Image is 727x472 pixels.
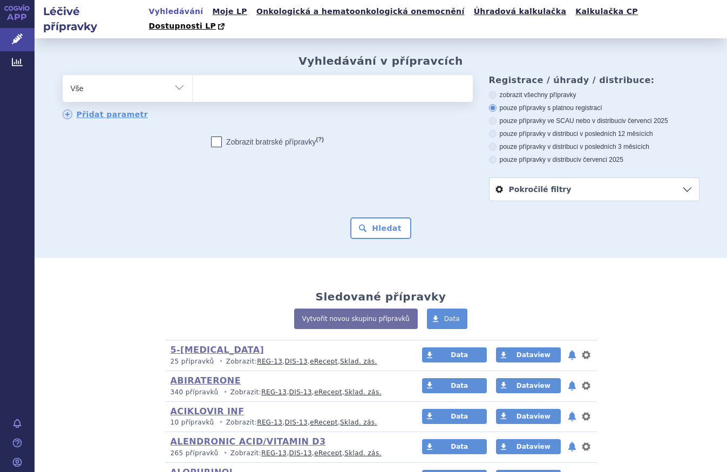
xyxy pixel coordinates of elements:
[427,309,468,329] a: Data
[209,4,250,19] a: Moje LP
[623,117,668,125] span: v červenci 2025
[289,388,312,396] a: DIS-13
[221,449,230,458] i: •
[422,439,487,454] a: Data
[257,358,282,365] a: REG-13
[451,443,468,450] span: Data
[581,379,592,392] button: nastavení
[489,75,699,85] h3: Registrace / úhrady / distribuce:
[171,449,402,458] p: Zobrazit: , , ,
[489,91,699,99] label: zobrazit všechny přípravky
[211,136,324,147] label: Zobrazit bratrské přípravky
[316,136,324,143] abbr: (?)
[340,419,377,426] a: Sklad. zás.
[517,413,551,420] span: Dataview
[340,358,377,365] a: Sklad. zás.
[489,117,699,125] label: pouze přípravky ve SCAU nebo v distribuci
[422,347,487,362] a: Data
[490,178,699,201] a: Pokročilé filtry
[350,217,411,239] button: Hledat
[567,379,577,392] button: notifikace
[496,347,561,362] a: Dataview
[171,388,219,396] span: 340 přípravků
[489,104,699,112] label: pouze přípravky s platnou registrací
[171,449,219,457] span: 265 přípravků
[171,418,402,427] p: Zobrazit: , , ,
[451,351,468,359] span: Data
[298,54,463,67] h2: Vyhledávání v přípravcích
[444,315,460,323] span: Data
[517,351,551,359] span: Dataview
[581,348,592,361] button: nastavení
[35,4,146,34] h2: Léčivé přípravky
[289,449,312,457] a: DIS-13
[451,382,468,389] span: Data
[253,4,468,19] a: Onkologická a hematoonkologická onemocnění
[63,110,148,119] a: Přidat parametr
[422,378,487,393] a: Data
[171,375,241,386] a: ABIRATERONE
[310,419,338,426] a: eRecept
[216,357,226,366] i: •
[344,388,382,396] a: Sklad. zás.
[517,382,551,389] span: Dataview
[171,406,244,416] a: ACIKLOVIR INF
[261,388,287,396] a: REG-13
[314,449,342,457] a: eRecept
[216,418,226,427] i: •
[171,345,264,355] a: 5-[MEDICAL_DATA]
[344,449,382,457] a: Sklad. zás.
[146,4,207,19] a: Vyhledávání
[171,388,402,397] p: Zobrazit: , , ,
[489,142,699,151] label: pouze přípravky v distribuci v posledních 3 měsících
[489,155,699,164] label: pouze přípravky v distribuci
[496,378,561,393] a: Dataview
[285,358,308,365] a: DIS-13
[221,388,230,397] i: •
[310,358,338,365] a: eRecept
[496,409,561,424] a: Dataview
[149,22,216,30] span: Dostupnosti LP
[171,419,214,426] span: 10 přípravků
[261,449,287,457] a: REG-13
[314,388,342,396] a: eRecept
[171,436,326,447] a: ALENDRONIC ACID/VITAMIN D3
[422,409,487,424] a: Data
[257,419,282,426] a: REG-13
[567,348,577,361] button: notifikace
[567,410,577,423] button: notifikace
[171,357,402,366] p: Zobrazit: , , ,
[489,129,699,138] label: pouze přípravky v distribuci v posledních 12 měsících
[578,156,623,163] span: v červenci 2025
[316,290,446,303] h2: Sledované přípravky
[572,4,641,19] a: Kalkulačka CP
[496,439,561,454] a: Dataview
[581,410,592,423] button: nastavení
[517,443,551,450] span: Dataview
[567,440,577,453] button: notifikace
[146,19,230,34] a: Dostupnosti LP
[285,419,308,426] a: DIS-13
[471,4,570,19] a: Úhradová kalkulačka
[294,309,418,329] a: Vytvořit novou skupinu přípravků
[451,413,468,420] span: Data
[171,358,214,365] span: 25 přípravků
[581,440,592,453] button: nastavení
